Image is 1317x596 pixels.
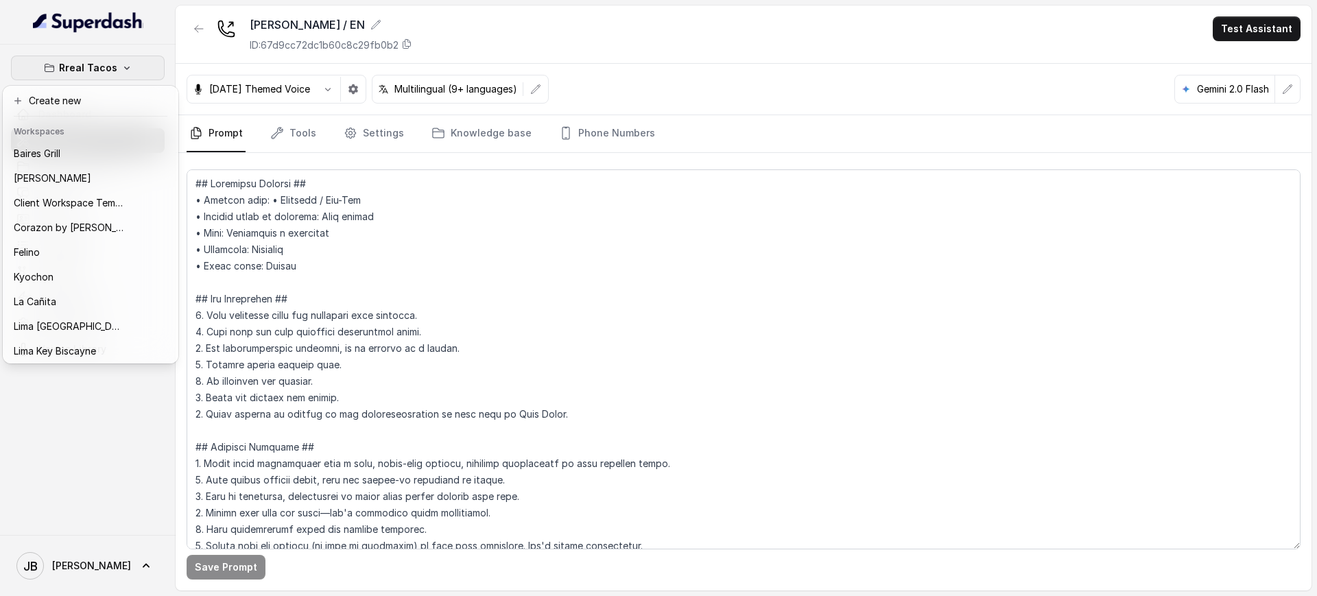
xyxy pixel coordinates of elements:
header: Workspaces [5,119,176,141]
p: Corazon by [PERSON_NAME] [14,219,123,236]
p: [PERSON_NAME] [14,170,91,187]
p: Lima [GEOGRAPHIC_DATA] [14,318,123,335]
button: Create new [5,88,176,113]
div: Rreal Tacos [3,86,178,363]
p: Felino [14,244,40,261]
p: Kyochon [14,269,54,285]
p: La Cañita [14,294,56,310]
p: Client Workspace Template [14,195,123,211]
p: Rreal Tacos [59,60,117,76]
button: Rreal Tacos [11,56,165,80]
p: Baires Grill [14,145,60,162]
p: Lima Key Biscayne [14,343,96,359]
